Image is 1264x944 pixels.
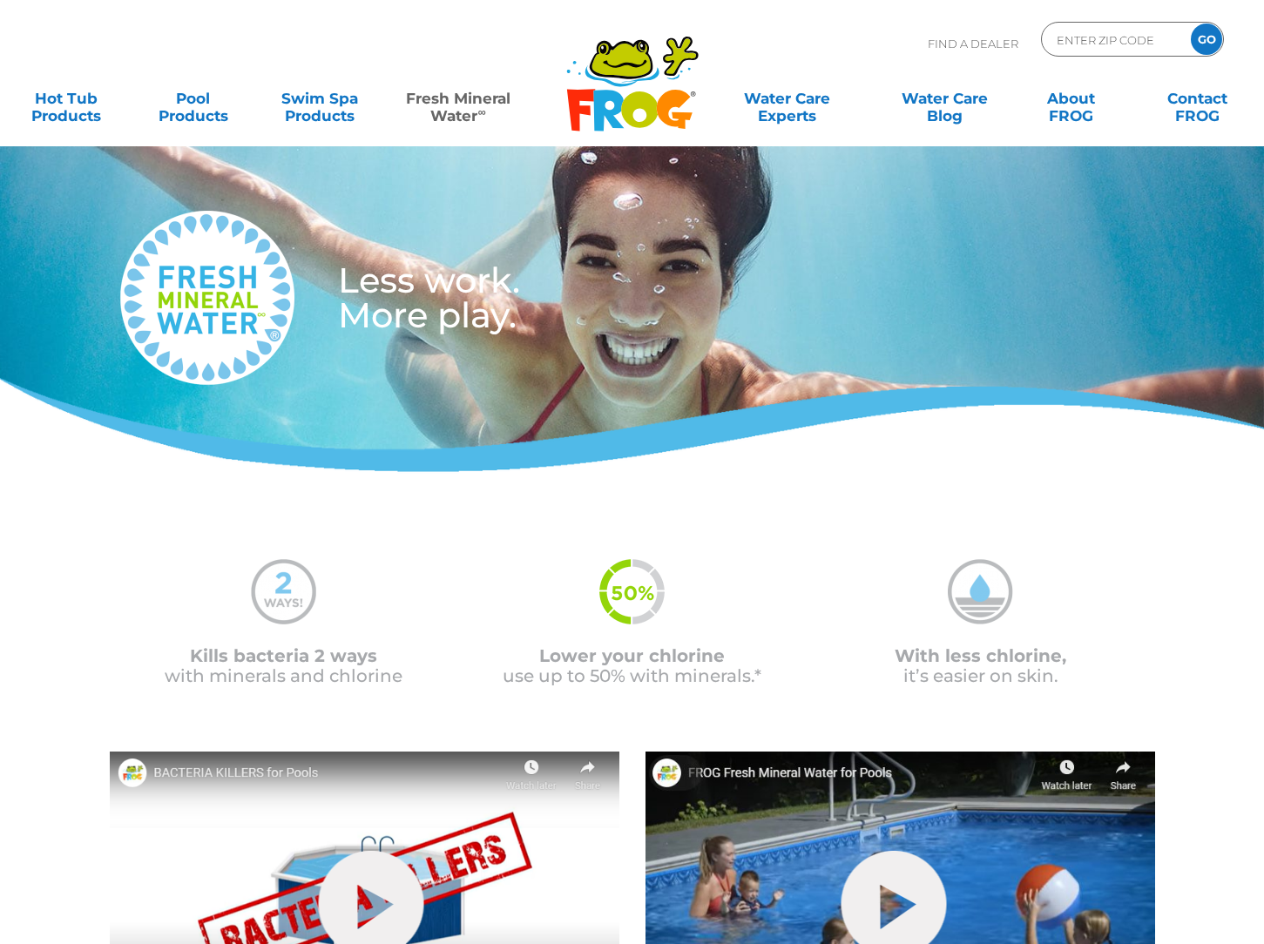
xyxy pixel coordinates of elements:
span: Kills bacteria 2 ways [190,645,377,666]
p: with minerals and chlorine [110,646,458,686]
a: AboutFROG [1022,81,1120,116]
p: Find A Dealer [928,22,1018,65]
input: GO [1191,24,1222,55]
a: PoolProducts [144,81,242,116]
a: Fresh MineralWater∞ [396,81,519,116]
a: ContactFROG [1148,81,1247,116]
span: Lower your chlorine [539,645,725,666]
img: fmw-50percent-icon [599,559,665,624]
p: it’s easier on skin. [807,646,1155,686]
a: Hot TubProducts [17,81,116,116]
img: mineral-water-2-ways [251,559,316,624]
span: With less chlorine, [895,645,1066,666]
img: fresh-mineral-water-logo-medium [120,211,294,385]
input: Zip Code Form [1055,27,1173,52]
a: Water CareExperts [707,81,867,116]
img: mineral-water-less-chlorine [948,559,1013,624]
p: use up to 50% with minerals.* [458,646,807,686]
a: Swim SpaProducts [270,81,368,116]
a: Water CareBlog [896,81,994,116]
h3: Less work. More play. [338,263,738,333]
sup: ∞ [477,105,485,118]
